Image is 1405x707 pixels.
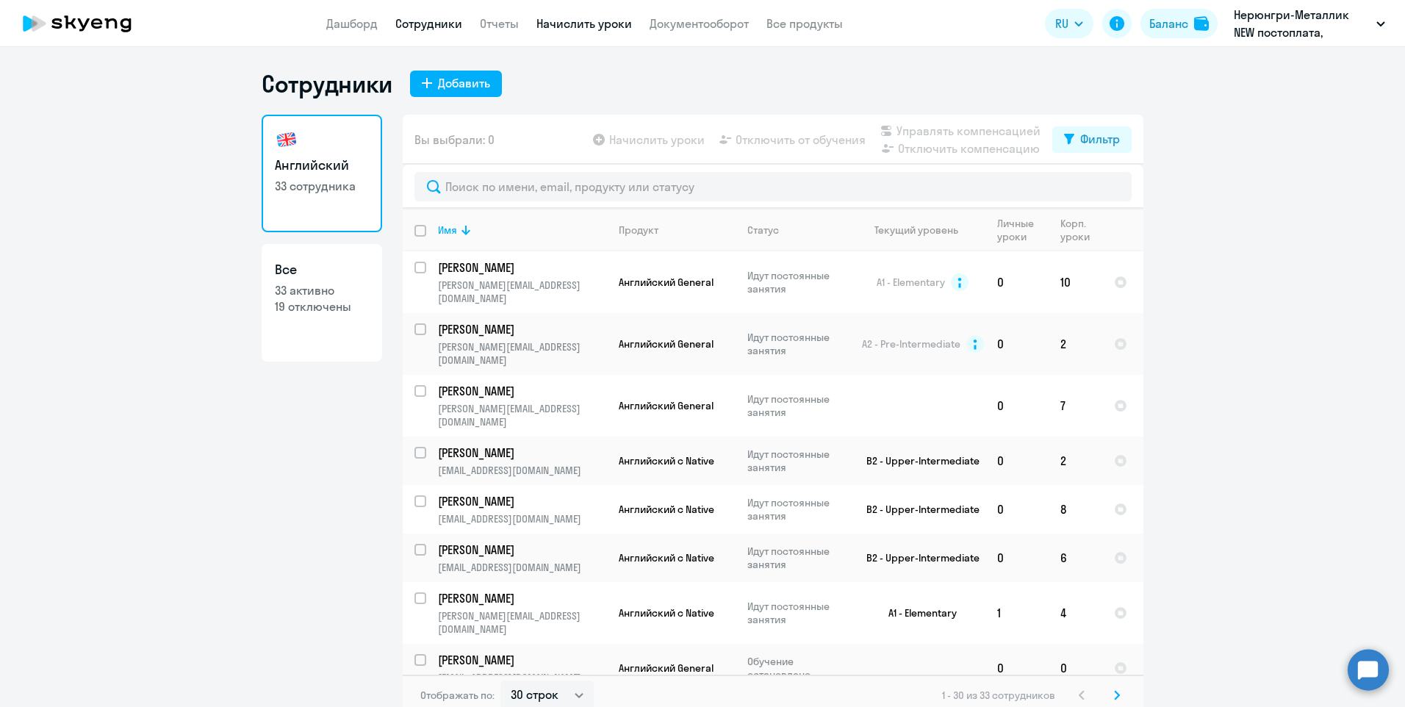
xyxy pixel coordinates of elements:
span: 1 - 30 из 33 сотрудников [942,689,1055,702]
p: 33 сотрудника [275,178,369,194]
span: RU [1055,15,1068,32]
td: 0 [985,313,1049,375]
td: 2 [1049,437,1102,485]
p: [PERSON_NAME] [438,259,604,276]
img: balance [1194,16,1209,31]
span: Английский General [619,337,714,351]
span: Английский General [619,661,714,675]
p: [PERSON_NAME] [438,493,604,509]
a: [PERSON_NAME] [438,383,606,399]
p: [PERSON_NAME] [438,542,604,558]
td: 1 [985,582,1049,644]
div: Добавить [438,74,490,92]
span: Отображать по: [420,689,495,702]
h3: Все [275,260,369,279]
p: Идут постоянные занятия [747,269,848,295]
td: 0 [1049,644,1102,692]
span: Английский General [619,399,714,412]
td: 0 [985,375,1049,437]
p: Нерюнгри-Металлик NEW постоплата, НОРДГОЛД МЕНЕДЖМЕНТ, ООО [1234,6,1370,41]
div: Имя [438,223,606,237]
div: Корп. уроки [1060,217,1102,243]
a: Документооборот [650,16,749,31]
input: Поиск по имени, email, продукту или статусу [414,172,1132,201]
span: A1 - Elementary [877,276,945,289]
p: 33 активно [275,282,369,298]
td: 4 [1049,582,1102,644]
h3: Английский [275,156,369,175]
span: Английский с Native [619,503,714,516]
a: Дашборд [326,16,378,31]
a: [PERSON_NAME] [438,590,606,606]
td: 10 [1049,251,1102,313]
td: 7 [1049,375,1102,437]
p: [EMAIL_ADDRESS][DOMAIN_NAME] [438,671,606,684]
a: Начислить уроки [536,16,632,31]
div: Фильтр [1080,130,1120,148]
p: [PERSON_NAME] [438,321,604,337]
div: Текущий уровень [874,223,958,237]
p: [PERSON_NAME] [438,445,604,461]
p: Идут постоянные занятия [747,331,848,357]
p: [EMAIL_ADDRESS][DOMAIN_NAME] [438,512,606,525]
td: B2 - Upper-Intermediate [849,534,985,582]
td: 0 [985,534,1049,582]
div: Баланс [1149,15,1188,32]
p: [PERSON_NAME] [438,652,604,668]
p: [PERSON_NAME] [438,383,604,399]
a: Сотрудники [395,16,462,31]
td: A1 - Elementary [849,582,985,644]
a: Отчеты [480,16,519,31]
td: B2 - Upper-Intermediate [849,485,985,534]
p: [PERSON_NAME][EMAIL_ADDRESS][DOMAIN_NAME] [438,402,606,428]
span: A2 - Pre-Intermediate [862,337,960,351]
a: Английский33 сотрудника [262,115,382,232]
p: Идут постоянные занятия [747,448,848,474]
td: 0 [985,251,1049,313]
p: Идут постоянные занятия [747,392,848,419]
p: [PERSON_NAME][EMAIL_ADDRESS][DOMAIN_NAME] [438,609,606,636]
div: Имя [438,223,457,237]
p: [EMAIL_ADDRESS][DOMAIN_NAME] [438,561,606,574]
a: [PERSON_NAME] [438,445,606,461]
td: 0 [985,485,1049,534]
td: 0 [985,437,1049,485]
td: B2 - Upper-Intermediate [849,437,985,485]
p: Обучение остановлено [747,655,848,681]
button: Фильтр [1052,126,1132,153]
span: Английский General [619,276,714,289]
div: Статус [747,223,779,237]
p: [EMAIL_ADDRESS][DOMAIN_NAME] [438,464,606,477]
p: [PERSON_NAME] [438,590,604,606]
div: Личные уроки [997,217,1048,243]
img: english [275,128,298,151]
button: Балансbalance [1140,9,1218,38]
a: [PERSON_NAME] [438,259,606,276]
a: [PERSON_NAME] [438,542,606,558]
a: Все продукты [766,16,843,31]
a: [PERSON_NAME] [438,652,606,668]
div: Продукт [619,223,658,237]
button: RU [1045,9,1093,38]
span: Английский с Native [619,454,714,467]
a: [PERSON_NAME] [438,321,606,337]
button: Добавить [410,71,502,97]
h1: Сотрудники [262,69,392,98]
a: [PERSON_NAME] [438,493,606,509]
p: 19 отключены [275,298,369,315]
td: 8 [1049,485,1102,534]
span: Английский с Native [619,551,714,564]
p: [PERSON_NAME][EMAIL_ADDRESS][DOMAIN_NAME] [438,279,606,305]
td: 0 [985,644,1049,692]
span: Английский с Native [619,606,714,620]
p: [PERSON_NAME][EMAIL_ADDRESS][DOMAIN_NAME] [438,340,606,367]
p: Идут постоянные занятия [747,496,848,523]
span: Вы выбрали: 0 [414,131,495,148]
p: Идут постоянные занятия [747,545,848,571]
a: Все33 активно19 отключены [262,244,382,362]
td: 2 [1049,313,1102,375]
div: Текущий уровень [860,223,985,237]
button: Нерюнгри-Металлик NEW постоплата, НОРДГОЛД МЕНЕДЖМЕНТ, ООО [1226,6,1393,41]
p: Идут постоянные занятия [747,600,848,626]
